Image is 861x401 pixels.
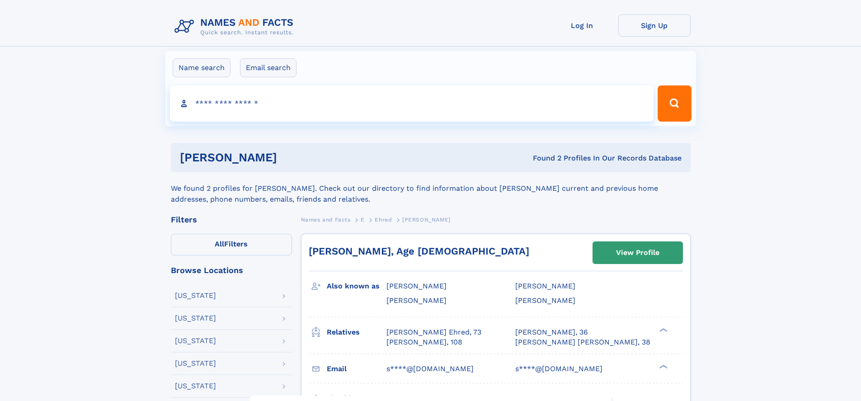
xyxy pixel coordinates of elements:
[361,214,365,225] a: E
[375,214,392,225] a: Ehred
[618,14,691,37] a: Sign Up
[171,172,691,205] div: We found 2 profiles for [PERSON_NAME]. Check out our directory to find information about [PERSON_...
[327,325,386,340] h3: Relatives
[327,278,386,294] h3: Also known as
[386,296,447,305] span: [PERSON_NAME]
[658,85,691,122] button: Search Button
[171,216,292,224] div: Filters
[173,58,231,77] label: Name search
[327,361,386,377] h3: Email
[171,234,292,255] label: Filters
[375,217,392,223] span: Ehred
[175,315,216,322] div: [US_STATE]
[515,282,575,290] span: [PERSON_NAME]
[616,242,659,263] div: View Profile
[171,266,292,274] div: Browse Locations
[515,337,650,347] a: [PERSON_NAME] [PERSON_NAME], 38
[386,282,447,290] span: [PERSON_NAME]
[170,85,654,122] input: search input
[215,240,224,248] span: All
[402,217,451,223] span: [PERSON_NAME]
[171,14,301,39] img: Logo Names and Facts
[593,242,682,264] a: View Profile
[386,337,462,347] a: [PERSON_NAME], 108
[657,327,668,333] div: ❯
[309,245,529,257] a: [PERSON_NAME], Age [DEMOGRAPHIC_DATA]
[175,337,216,344] div: [US_STATE]
[546,14,618,37] a: Log In
[386,327,481,337] a: [PERSON_NAME] Ehred, 73
[180,152,405,163] h1: [PERSON_NAME]
[175,360,216,367] div: [US_STATE]
[175,292,216,299] div: [US_STATE]
[175,382,216,390] div: [US_STATE]
[657,363,668,369] div: ❯
[301,214,351,225] a: Names and Facts
[361,217,365,223] span: E
[405,153,682,163] div: Found 2 Profiles In Our Records Database
[515,296,575,305] span: [PERSON_NAME]
[515,327,588,337] a: [PERSON_NAME], 36
[240,58,296,77] label: Email search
